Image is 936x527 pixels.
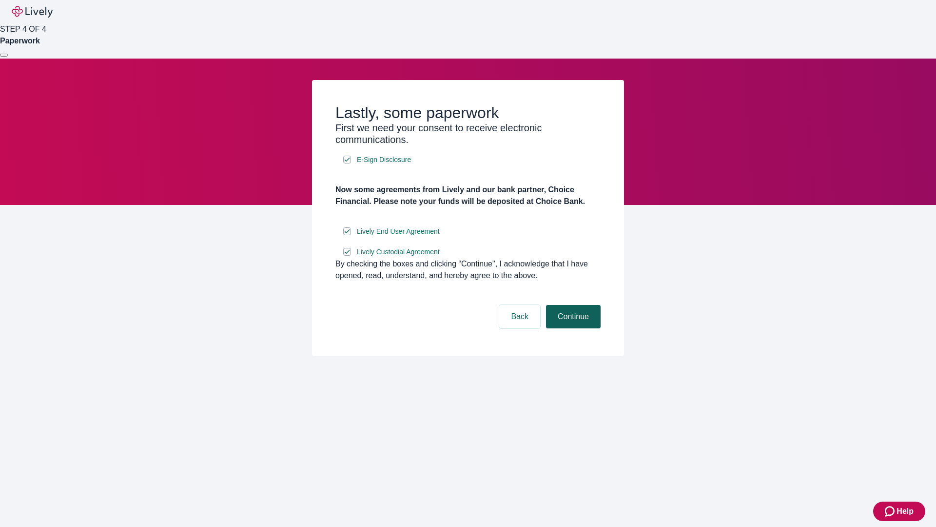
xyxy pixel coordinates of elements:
a: e-sign disclosure document [355,225,442,238]
div: By checking the boxes and clicking “Continue", I acknowledge that I have opened, read, understand... [335,258,601,282]
button: Zendesk support iconHelp [873,502,925,521]
h4: Now some agreements from Lively and our bank partner, Choice Financial. Please note your funds wi... [335,184,601,207]
a: e-sign disclosure document [355,246,442,258]
span: E-Sign Disclosure [357,155,411,165]
span: Lively Custodial Agreement [357,247,440,257]
svg: Zendesk support icon [885,506,897,517]
img: Lively [12,6,53,18]
h3: First we need your consent to receive electronic communications. [335,122,601,145]
span: Lively End User Agreement [357,226,440,237]
span: Help [897,506,914,517]
button: Continue [546,305,601,328]
a: e-sign disclosure document [355,154,413,166]
button: Back [499,305,540,328]
h2: Lastly, some paperwork [335,103,601,122]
